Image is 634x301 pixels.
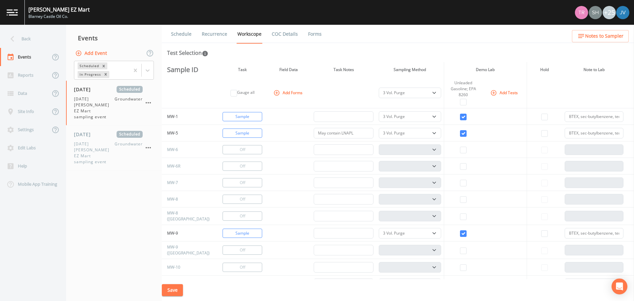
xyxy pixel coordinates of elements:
[223,245,262,255] button: Off
[74,131,95,138] span: [DATE]
[28,6,90,14] div: [PERSON_NAME] EZ Mart
[575,6,588,19] div: Travis Kirin
[162,259,212,276] td: MW-10
[167,49,208,57] div: Test Selection
[223,178,262,187] button: Off
[223,263,262,272] button: Off
[572,30,629,42] button: Notes to Sampler
[201,25,228,43] a: Recurrence
[236,25,263,44] a: Workscope
[223,211,262,221] button: Off
[162,108,212,125] td: MW-1
[162,242,212,259] td: MW-9 ([GEOGRAPHIC_DATA])
[78,71,102,78] div: In Progress
[219,62,266,77] th: Task
[588,6,602,19] div: shaynee@enviro-britesolutions.com
[162,62,212,77] th: Sample ID
[162,125,212,141] td: MW-5
[100,62,107,69] div: Remove Scheduled
[223,112,262,121] button: Sample
[527,62,562,77] th: Hold
[115,96,143,120] span: Groundwater
[162,158,212,174] td: MW-6R
[7,9,18,16] img: logo
[162,225,212,242] td: MW-9
[162,207,212,225] td: MW-8 ([GEOGRAPHIC_DATA])
[102,71,109,78] div: Remove In Progress
[170,25,193,43] a: Schedule
[162,141,212,158] td: MW-6
[74,47,110,59] button: Add Event
[266,62,311,77] th: Field Data
[589,6,602,19] img: 726fd29fcef06c5d4d94ec3380ebb1a1
[444,62,527,77] th: Demo Lab
[223,229,262,238] button: Sample
[74,86,95,93] span: [DATE]
[66,81,162,126] a: [DATE]Scheduled[DATE] [PERSON_NAME] EZ Mart sampling eventGroundwater
[376,62,444,77] th: Sampling Method
[562,62,626,77] th: Note to Lab
[202,50,208,57] svg: In this section you'll be able to select the analytical test to run, based on the media type, and...
[28,14,90,19] div: Blarney Castle Oil Co.
[271,25,299,43] a: COC Details
[162,276,212,292] td: MW-11
[223,145,262,154] button: Off
[66,30,162,46] div: Events
[307,25,323,43] a: Forms
[447,80,480,98] div: Unleaded Gasoline; EPA 8260
[117,131,143,138] span: Scheduled
[162,174,212,191] td: MW-7
[162,191,212,207] td: MW-8
[66,126,162,170] a: [DATE]Scheduled[DATE] [PERSON_NAME] EZ Mart sampling eventGroundwater
[223,129,262,138] button: Sample
[272,87,305,98] button: Add Forms
[612,279,627,294] div: Open Intercom Messenger
[223,195,262,204] button: Off
[115,141,143,165] span: Groundwater
[162,284,183,296] button: Save
[74,96,115,120] span: [DATE] [PERSON_NAME] EZ Mart sampling event
[585,32,623,40] span: Notes to Sampler
[575,6,588,19] img: 939099765a07141c2f55256aeaad4ea5
[489,87,520,98] button: Add Tests
[237,90,255,95] label: Gauge all
[616,6,629,19] img: d880935ebd2e17e4df7e3e183e9934ef
[311,62,376,77] th: Task Notes
[74,141,115,165] span: [DATE] [PERSON_NAME] EZ Mart sampling event
[78,62,100,69] div: Scheduled
[117,86,143,93] span: Scheduled
[223,162,262,171] button: Off
[603,6,616,19] div: +25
